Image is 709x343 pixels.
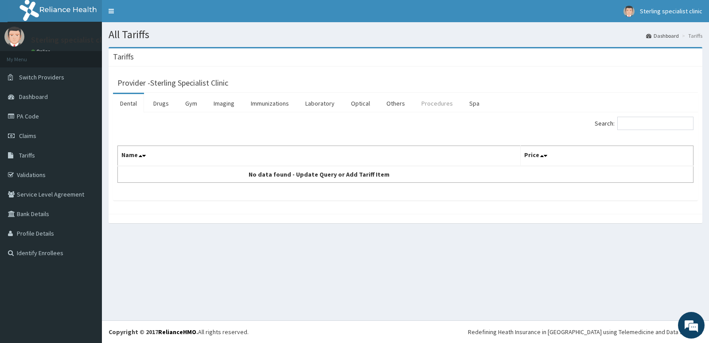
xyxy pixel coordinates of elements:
a: RelianceHMO [158,328,196,336]
a: Gym [178,94,204,113]
textarea: Type your message and hit 'Enter' [4,242,169,273]
a: Online [31,48,52,55]
a: Others [379,94,412,113]
a: Laboratory [298,94,342,113]
th: Price [521,146,693,166]
h1: All Tariffs [109,29,702,40]
li: Tariffs [680,32,702,39]
strong: Copyright © 2017 . [109,328,198,336]
a: Dashboard [646,32,679,39]
h3: Tariffs [113,53,134,61]
th: Name [118,146,521,166]
a: Dental [113,94,144,113]
a: Imaging [206,94,242,113]
div: Redefining Heath Insurance in [GEOGRAPHIC_DATA] using Telemedicine and Data Science! [468,327,702,336]
a: Spa [462,94,487,113]
a: Procedures [414,94,460,113]
span: We're online! [51,112,122,201]
span: Claims [19,132,36,140]
a: Optical [344,94,377,113]
img: d_794563401_company_1708531726252_794563401 [16,44,36,67]
span: Sterling specialist clinic [640,7,702,15]
h3: Provider - Sterling Specialist Clinic [117,79,228,87]
p: Sterling specialist clinic [31,36,114,44]
div: Minimize live chat window [145,4,167,26]
span: Switch Providers [19,73,64,81]
span: Dashboard [19,93,48,101]
a: Drugs [146,94,176,113]
label: Search: [595,117,693,130]
img: User Image [623,6,635,17]
div: Chat with us now [46,50,149,61]
img: User Image [4,27,24,47]
input: Search: [617,117,693,130]
footer: All rights reserved. [102,320,709,343]
span: Tariffs [19,151,35,159]
td: No data found - Update Query or Add Tariff Item [118,166,521,183]
a: Immunizations [244,94,296,113]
